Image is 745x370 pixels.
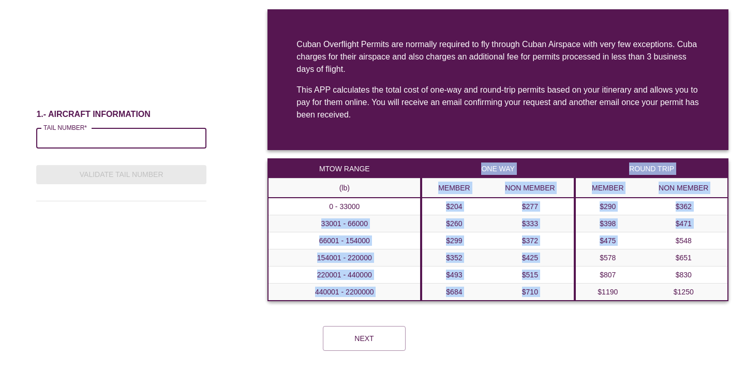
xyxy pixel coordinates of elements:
[422,249,486,267] td: $352
[640,267,728,284] td: $830
[575,179,639,198] th: MEMBER
[422,198,486,215] td: $204
[268,215,421,232] th: 33001 - 66000
[486,232,575,249] td: $372
[268,179,421,198] th: (lb)
[575,267,639,284] td: $807
[268,284,421,301] th: 440001 - 2200000
[296,84,699,121] div: This APP calculates the total cost of one-way and round-trip permits based on your itinerary and ...
[323,326,406,351] button: Next
[422,179,486,198] th: MEMBER
[267,158,421,301] table: a dense table
[575,198,639,215] td: $290
[36,109,206,120] h6: 1.- AIRCRAFT INFORMATION
[640,232,728,249] td: $548
[268,198,421,215] th: 0 - 33000
[575,215,639,232] td: $398
[486,198,575,215] td: $277
[486,284,575,301] td: $710
[640,284,728,301] td: $1250
[640,249,728,267] td: $651
[422,215,486,232] td: $260
[575,284,639,301] td: $1190
[422,267,486,284] td: $493
[640,198,728,215] td: $362
[575,232,639,249] td: $475
[640,179,728,198] th: NON MEMBER
[575,159,728,179] th: ROUND TRIP
[268,267,421,284] th: 220001 - 440000
[422,232,486,249] td: $299
[422,284,486,301] td: $684
[268,159,421,179] th: MTOW RANGE
[640,215,728,232] td: $471
[575,249,639,267] td: $578
[296,38,699,76] div: Cuban Overflight Permits are normally required to fly through Cuban Airspace with very few except...
[421,158,575,301] table: a dense table
[422,159,574,179] th: ONE WAY
[43,123,87,132] label: TAIL NUMBER*
[486,267,575,284] td: $515
[486,215,575,232] td: $333
[268,232,421,249] th: 66001 - 154000
[486,179,575,198] th: NON MEMBER
[486,249,575,267] td: $425
[268,249,421,267] th: 154001 - 220000
[575,158,728,301] table: a dense table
